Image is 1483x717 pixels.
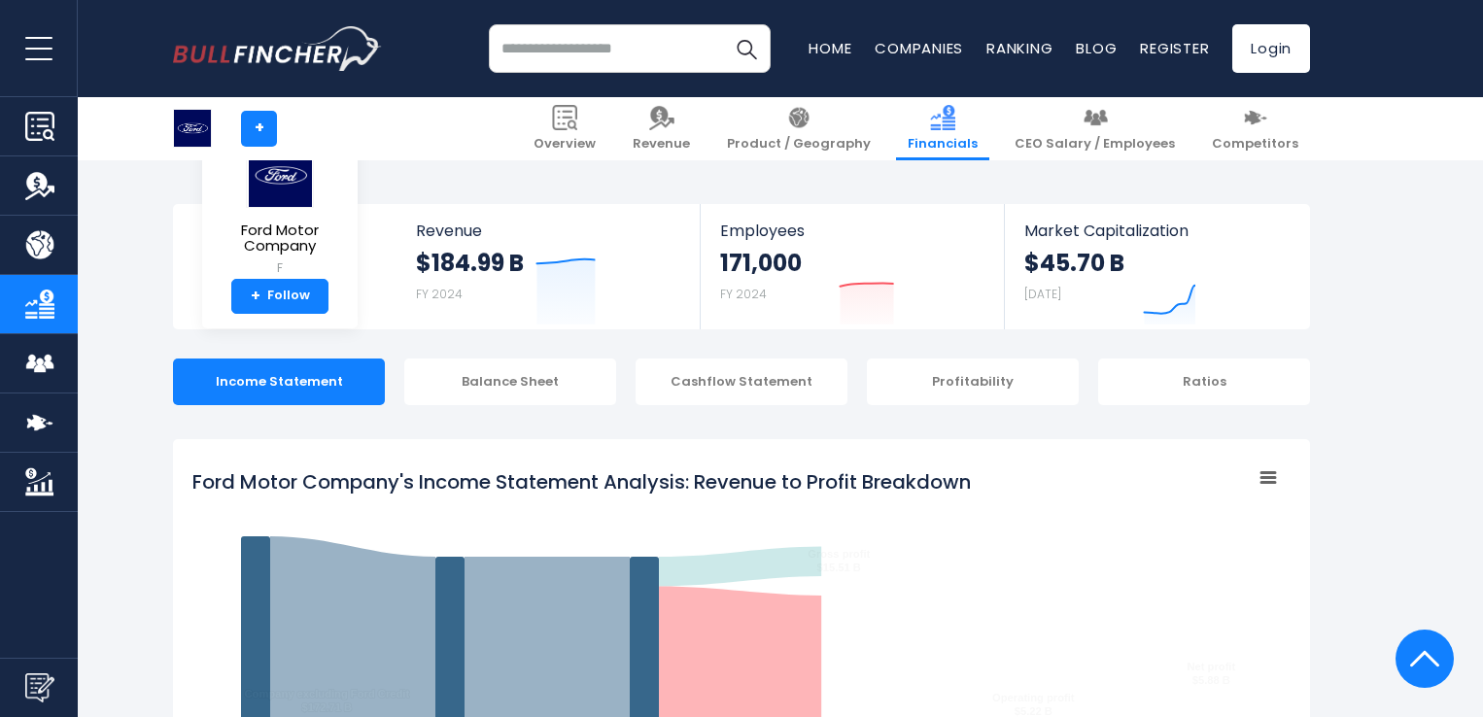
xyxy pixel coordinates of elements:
span: CEO Salary / Employees [1015,136,1175,153]
span: Competitors [1212,136,1298,153]
a: Market Capitalization $45.70 B [DATE] [1005,204,1308,329]
strong: + [251,288,260,305]
text: Net profit $5.88 B [1187,661,1235,686]
span: Financials [908,136,978,153]
text: Company excluding Ford Credit $172.71 B [244,688,409,713]
img: bullfincher logo [173,26,382,71]
div: Income Statement [173,358,385,405]
a: Go to homepage [173,26,382,71]
span: Market Capitalization [1024,222,1289,240]
a: Revenue $184.99 B FY 2024 [397,204,701,329]
span: Employees [720,222,983,240]
strong: 171,000 [720,248,802,278]
a: Financials [896,97,989,160]
strong: $45.70 B [1024,248,1124,278]
a: +Follow [231,279,328,314]
a: Product / Geography [715,97,882,160]
a: Overview [522,97,607,160]
small: FY 2024 [416,286,463,302]
a: Blog [1076,38,1117,58]
a: Register [1140,38,1209,58]
span: Revenue [416,222,681,240]
a: Login [1232,24,1310,73]
img: F logo [174,110,211,147]
a: Home [809,38,851,58]
tspan: Ford Motor Company's Income Statement Analysis: Revenue to Profit Breakdown [192,468,971,495]
small: FY 2024 [720,286,767,302]
strong: $184.99 B [416,248,524,278]
a: Ranking [986,38,1052,58]
text: Operating profit $5.22 B [992,692,1075,717]
span: Overview [534,136,596,153]
span: Revenue [633,136,690,153]
small: F [218,259,342,277]
div: Cashflow Statement [636,358,847,405]
a: Revenue [621,97,702,160]
a: Competitors [1200,97,1310,160]
small: [DATE] [1024,286,1061,302]
div: Balance Sheet [404,358,616,405]
span: Ford Motor Company [218,222,342,255]
div: Profitability [867,358,1079,405]
button: Search [722,24,771,73]
a: CEO Salary / Employees [1003,97,1187,160]
a: Ford Motor Company F [217,142,343,279]
a: Companies [875,38,963,58]
span: Product / Geography [727,136,871,153]
a: + [241,111,277,147]
img: F logo [246,143,314,208]
a: Employees 171,000 FY 2024 [701,204,1003,329]
text: Gross profit $15.51 B [808,548,870,573]
div: Ratios [1098,358,1310,405]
